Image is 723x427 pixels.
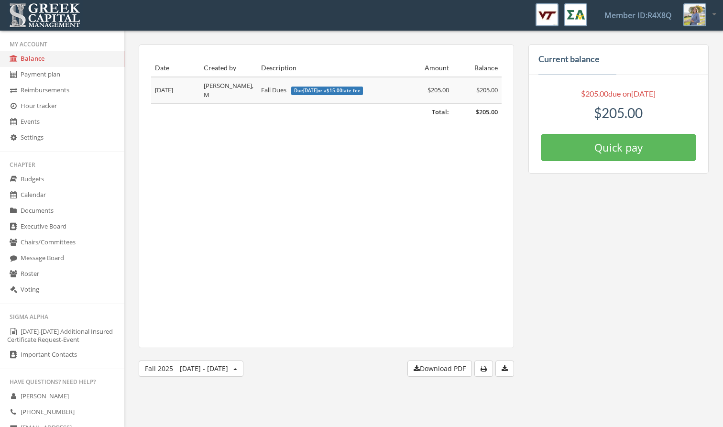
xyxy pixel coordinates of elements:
span: [PERSON_NAME], M [204,81,253,99]
span: $205.00 [476,108,498,116]
button: Fall 2025[DATE] - [DATE] [139,361,243,377]
h4: Current balance [538,55,600,65]
span: $205.00 [427,86,449,94]
div: Amount [407,63,449,73]
td: [DATE] [151,77,200,103]
div: Balance [457,63,498,73]
button: Quick pay [541,134,696,161]
div: Description [261,63,400,73]
span: Fall Dues [261,86,363,94]
span: Fall 2025 [145,364,228,373]
span: $205.00 [594,105,643,121]
span: [DATE] [303,88,318,94]
span: $15.00 [327,88,342,94]
td: Total: [151,103,453,120]
span: Due [291,87,363,95]
span: [PERSON_NAME] [21,392,69,400]
span: $205.00 [581,89,608,98]
a: Member ID: R4X8Q [593,0,683,30]
h5: due on [DATE] [541,89,696,98]
span: $205.00 [476,86,498,94]
div: Date [155,63,196,73]
div: Created by [204,63,253,73]
span: or a late fee [318,88,361,94]
span: [DATE] - [DATE] [180,364,228,373]
button: Download PDF [407,361,472,377]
